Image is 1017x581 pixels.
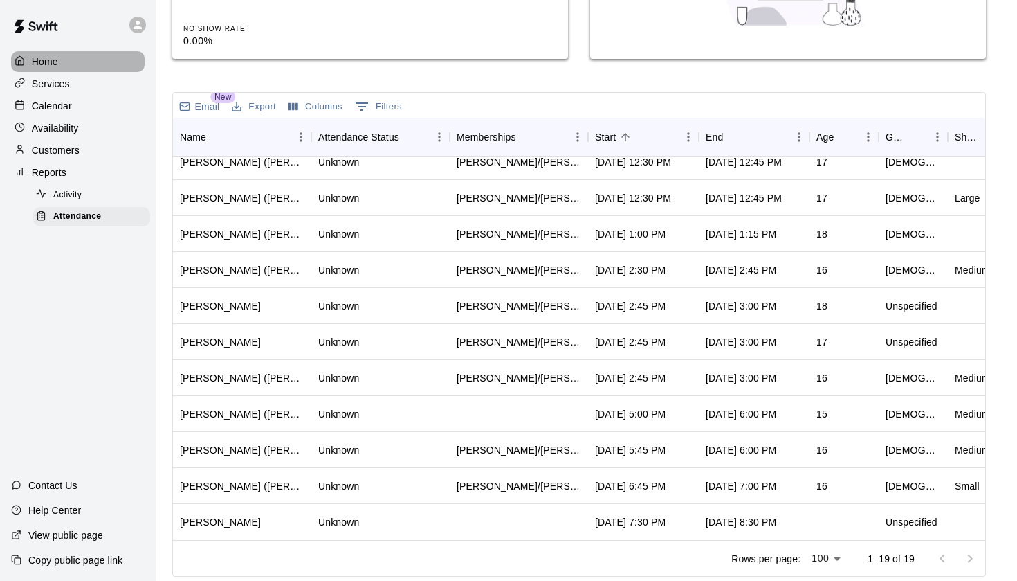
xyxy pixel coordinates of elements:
div: Unknown [318,479,359,493]
div: Age [809,118,879,157]
div: Gender [886,118,908,157]
div: Aug 20, 2025 at 2:45 PM [706,263,776,277]
div: Todd/Brad - Monthly 1x per Week [457,299,581,313]
a: Availability [11,118,145,138]
div: Name [180,118,206,157]
div: Medium [955,443,990,457]
div: Unknown [318,443,359,457]
div: Tom/Mike - 6 Month Unlimited Membership , Todd/Brad - 6 Month Membership - 2x per week [457,191,581,205]
div: Aug 20, 2025 at 1:15 PM [706,227,776,241]
p: Help Center [28,503,81,517]
p: Home [32,55,58,69]
button: Select columns [285,96,346,118]
div: Name [173,118,311,157]
div: Shirt Size [948,118,1017,157]
div: End [699,118,809,157]
button: Sort [206,127,226,147]
div: Male [886,443,941,457]
p: NO SHOW RATE [183,24,322,34]
div: Aug 20, 2025 at 7:30 PM [595,515,666,529]
button: Menu [789,127,809,148]
div: Memberships [457,118,516,157]
div: Aug 20, 2025 at 12:45 PM [706,191,782,205]
div: Aug 20, 2025 at 2:45 PM [595,371,666,385]
div: Activity [33,186,150,205]
div: Medium [955,263,990,277]
div: Aug 20, 2025 at 6:00 PM [706,407,776,421]
button: Email [176,97,223,116]
div: Aug 20, 2025 at 2:45 PM [595,299,666,313]
div: Large [955,191,980,205]
div: 16 [816,263,827,277]
div: End [706,118,723,157]
div: Unknown [318,407,359,421]
div: Max Koller (Keith Koller) [180,371,304,385]
div: Unspecified [886,335,937,349]
div: Aug 20, 2025 at 12:30 PM [595,191,671,205]
div: Ryan Dewland (Richard Dewland) [180,227,304,241]
div: Start [588,118,699,157]
div: Tom/Mike - Monthly 1x per week [457,227,581,241]
div: Small [955,479,980,493]
div: Aug 20, 2025 at 5:45 PM [595,443,666,457]
div: Male [886,479,941,493]
p: Email [195,100,220,114]
div: Harrison Thorburn [180,335,261,349]
div: Daniel Lipsky (Sean Lipsky) [180,263,304,277]
div: Aug 20, 2025 at 3:00 PM [706,371,776,385]
div: Chase Cammarota (Vito Cammarota) [180,443,304,457]
p: Rows per page: [731,552,800,566]
div: Unknown [318,515,359,529]
p: Availability [32,121,79,135]
div: Medium [955,407,990,421]
span: Activity [53,188,82,202]
div: Aug 20, 2025 at 2:30 PM [595,263,666,277]
div: Aug 20, 2025 at 12:45 PM [706,155,782,169]
div: 16 [816,443,827,457]
a: Attendance [33,206,156,227]
p: Services [32,77,70,91]
div: Male [886,191,941,205]
div: Anthony Caruso (Ralph Caruso) [180,191,304,205]
div: Unknown [318,371,359,385]
div: Male [886,263,941,277]
div: Calendar [11,96,145,116]
div: Aug 20, 2025 at 1:00 PM [595,227,666,241]
div: Male [886,371,941,385]
button: Sort [616,127,635,147]
div: Andrew Smith [180,515,261,529]
div: Tom/Mike - Hybrid Membership [457,443,581,457]
button: Sort [834,127,853,147]
div: Aug 20, 2025 at 3:00 PM [706,335,776,349]
p: Reports [32,166,66,179]
p: Copy public page link [28,553,122,567]
div: 15 [816,407,827,421]
button: Export [228,96,280,118]
p: Contact Us [28,479,77,492]
a: Services [11,73,145,94]
div: Unknown [318,191,359,205]
button: Menu [429,127,450,148]
div: Todd/Brad - Full Year Member Unlimited [457,371,581,385]
div: Attendance [33,207,150,226]
div: Male [886,407,941,421]
div: 18 [816,227,827,241]
div: 17 [816,191,827,205]
button: Sort [908,127,927,147]
div: Unknown [318,335,359,349]
a: Customers [11,140,145,161]
div: Aug 20, 2025 at 8:30 PM [706,515,776,529]
div: Unknown [318,263,359,277]
div: Unspecified [886,299,937,313]
a: Home [11,51,145,72]
div: Tom/Mike - 3 Month Unlimited Membership [457,155,581,169]
div: Aug 20, 2025 at 7:00 PM [706,479,776,493]
div: Memberships [450,118,588,157]
button: Show filters [351,96,405,118]
div: Unknown [318,299,359,313]
div: Reports [11,162,145,183]
span: Attendance [53,210,101,224]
